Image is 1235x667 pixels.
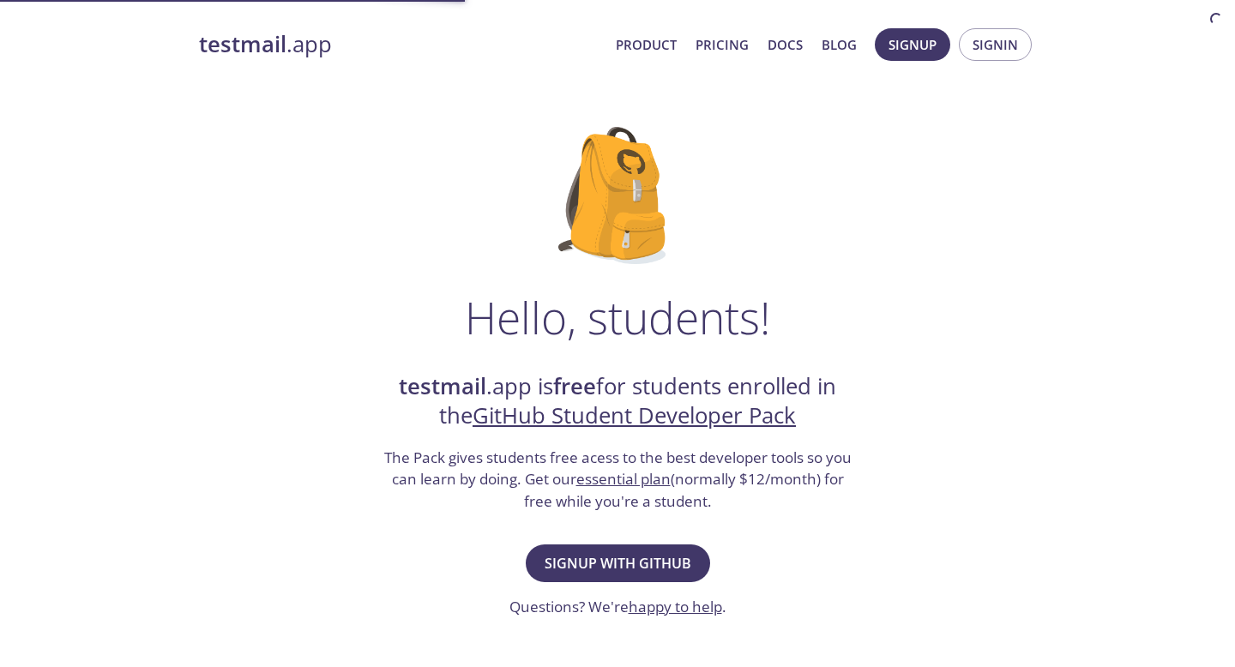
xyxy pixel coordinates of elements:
a: happy to help [629,597,722,616]
button: Signup with GitHub [526,544,710,582]
span: Signup [889,33,937,56]
a: testmail.app [199,30,602,59]
a: essential plan [576,469,671,489]
button: Signup [875,28,950,61]
a: Pricing [696,33,749,56]
h1: Hello, students! [465,291,770,343]
a: Blog [822,33,857,56]
strong: testmail [399,371,486,401]
a: GitHub Student Developer Pack [473,400,796,430]
h3: The Pack gives students free acess to the best developer tools so you can learn by doing. Get our... [382,447,853,513]
a: Docs [768,33,803,56]
strong: testmail [199,29,286,59]
button: Signin [959,28,1032,61]
span: Signin [973,33,1018,56]
strong: free [553,371,596,401]
span: Signup with GitHub [545,551,691,575]
h3: Questions? We're . [509,596,726,618]
h2: .app is for students enrolled in the [382,372,853,431]
a: Product [616,33,677,56]
img: github-student-backpack.png [558,127,678,264]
